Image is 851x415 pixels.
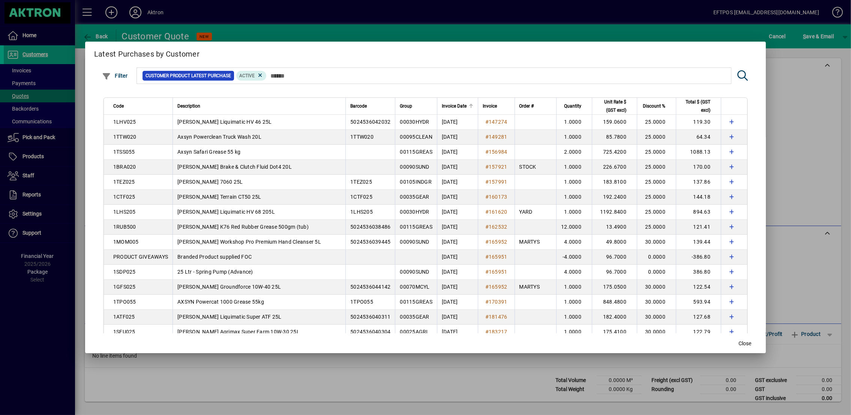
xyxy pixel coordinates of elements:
td: 182.4000 [592,310,637,325]
span: 00090SUND [400,164,429,170]
td: 119.30 [676,115,721,130]
div: Order # [519,102,552,110]
span: Discount % [643,102,665,110]
span: 1TTW020 [350,134,374,140]
td: [DATE] [437,145,478,160]
td: 25.0000 [637,130,676,145]
td: 1.0000 [556,115,592,130]
a: #149281 [483,133,510,141]
span: Customer Product Latest Purchase [146,72,231,79]
span: 149281 [489,134,507,140]
td: 30.0000 [637,310,676,325]
span: Barcode [350,102,367,110]
td: 848.4800 [592,295,637,310]
td: 192.2400 [592,190,637,205]
td: 175.4100 [592,325,637,340]
span: 1SDP025 [113,269,136,275]
mat-chip: Product Activation Status: Active [236,71,266,81]
td: [DATE] [437,310,478,325]
a: #165951 [483,253,510,261]
span: 165952 [489,284,507,290]
span: 00105INDGR [400,179,432,185]
span: # [485,224,489,230]
span: 1GFS025 [113,284,136,290]
span: 1LHS205 [350,209,373,215]
span: 183217 [489,329,507,335]
td: 96.7000 [592,250,637,265]
span: Axsyn Safari Grease 55 kg [177,149,240,155]
span: # [485,314,489,320]
div: Total $ (GST excl) [681,98,717,114]
span: Code [113,102,124,110]
td: 1.0000 [556,175,592,190]
div: Discount % [642,102,672,110]
span: # [485,284,489,290]
td: -4.0000 [556,250,592,265]
div: Code [113,102,168,110]
a: #165951 [483,268,510,276]
button: Filter [100,69,130,82]
td: 137.86 [676,175,721,190]
span: [PERSON_NAME] Agrimax Super Farm 10W-30 25L [177,329,300,335]
span: Order # [519,102,534,110]
div: Invoice [483,102,510,110]
span: 1MOM005 [113,239,139,245]
td: 12.0000 [556,220,592,235]
span: 5024536042032 [350,119,390,125]
h2: Latest Purchases by Customer [85,42,766,63]
td: [DATE] [437,280,478,295]
td: 30.0000 [637,235,676,250]
td: 1192.8400 [592,205,637,220]
span: 1CTF025 [113,194,135,200]
td: 25.0000 [637,145,676,160]
td: [DATE] [437,175,478,190]
span: 1LHS205 [113,209,136,215]
span: 00030HYDR [400,119,429,125]
td: 25.0000 [637,115,676,130]
td: 1.0000 [556,190,592,205]
span: # [485,134,489,140]
span: Total $ (GST excl) [681,98,710,114]
span: # [485,269,489,275]
td: 4.0000 [556,235,592,250]
div: Unit Rate $ (GST excl) [597,98,633,114]
span: 1TPO055 [113,299,136,305]
span: 1BRA020 [113,164,136,170]
span: 1TEZ025 [350,179,372,185]
a: #160173 [483,193,510,201]
td: 1.0000 [556,205,592,220]
td: 1.0000 [556,160,592,175]
td: 121.41 [676,220,721,235]
td: 127.68 [676,310,721,325]
td: 1.0000 [556,310,592,325]
span: 1LHV025 [113,119,136,125]
span: 00090SUND [400,239,429,245]
span: 00095CLEAN [400,134,432,140]
td: STOCK [515,160,557,175]
span: 5024536044142 [350,284,390,290]
td: 1088.13 [676,145,721,160]
span: Invoice [483,102,497,110]
span: 157991 [489,179,507,185]
td: [DATE] [437,295,478,310]
span: Quantity [564,102,581,110]
td: 386.80 [676,265,721,280]
a: #157921 [483,163,510,171]
span: Description [177,102,200,110]
div: Barcode [350,102,390,110]
span: # [485,254,489,260]
span: 157921 [489,164,507,170]
span: 5024536039445 [350,239,390,245]
a: #147274 [483,118,510,126]
div: Description [177,102,341,110]
span: 00025AGRI [400,329,428,335]
span: 00115GREAS [400,299,432,305]
td: 25.0000 [637,160,676,175]
td: 894.63 [676,205,721,220]
a: #165952 [483,283,510,291]
span: Active [239,73,255,78]
a: #162532 [483,223,510,231]
span: 165952 [489,239,507,245]
span: 5024536038486 [350,224,390,230]
td: 4.0000 [556,265,592,280]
